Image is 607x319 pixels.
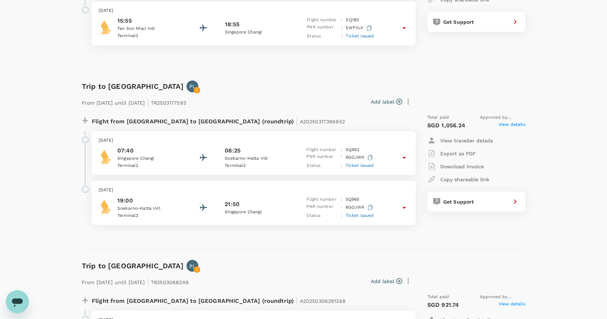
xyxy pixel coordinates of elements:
p: SQ 952 [346,146,360,154]
p: Flight number [307,196,338,203]
span: Total paid [427,293,449,301]
button: Copy shareable link [427,173,489,186]
span: Get Support [443,199,474,205]
p: Tan Son Nhat Intl [117,25,182,32]
p: : [341,146,343,154]
p: Flight number [307,17,338,24]
p: Terminal 2 [117,32,182,40]
p: Soekarno-Hatta Intl [117,205,182,212]
button: Add label [371,278,402,285]
p: 6GOJWK [346,203,374,212]
p: 21:50 [225,200,239,209]
button: Download invoice [427,160,484,173]
span: A20250317396952 [300,119,345,124]
p: : [341,153,343,162]
p: PNR number [307,203,338,212]
p: 07:40 [117,146,182,155]
span: | [296,116,298,126]
p: Status [307,162,338,169]
p: PNR number [307,24,338,33]
p: SQ 183 [346,17,359,24]
p: Flight number [307,146,338,154]
span: | [147,97,149,108]
p: PL [189,83,195,90]
span: | [296,296,298,306]
p: PL [189,263,195,270]
p: 08:25 [225,146,240,155]
img: Singapore Airlines [99,150,113,164]
p: 6GOJWK [346,153,374,162]
img: Singapore Airlines [99,20,113,35]
button: View traveller details [427,134,493,147]
p: [DATE] [99,137,409,144]
p: Flight from [GEOGRAPHIC_DATA] to [GEOGRAPHIC_DATA] (roundtrip) [92,114,345,127]
p: PNR number [307,153,338,162]
p: : [341,196,343,203]
p: Singapore Changi [225,29,290,36]
p: 5WFVLV [346,24,373,33]
span: Ticket issued [346,163,374,168]
p: Soekarno-Hatta Intl [225,155,289,162]
p: Export as PDF [440,150,476,157]
p: Singapore Changi [117,155,182,162]
img: Singapore Airlines [99,200,113,214]
iframe: Button to launch messaging window [6,290,29,313]
h6: Trip to [GEOGRAPHIC_DATA] [82,81,184,92]
p: 18:55 [225,20,240,29]
p: Terminal 3 [225,162,289,169]
p: Flight from [GEOGRAPHIC_DATA] to [GEOGRAPHIC_DATA] (roundtrip) [92,293,346,306]
p: 19:00 [117,196,182,205]
p: SGD 1,056.24 [427,121,466,130]
p: : [341,212,343,219]
p: SGD 921.74 [427,301,459,309]
p: 15:55 [117,17,182,25]
p: [DATE] [99,7,409,14]
p: [DATE] [99,187,409,194]
p: Copy shareable link [440,176,489,183]
p: : [341,24,343,33]
p: From [DATE] until [DATE] TR2503177593 [82,95,186,108]
p: : [341,203,343,212]
span: Approved by [480,293,525,301]
span: Ticket issued [346,213,374,218]
span: | [147,277,149,287]
p: : [341,17,343,24]
p: From [DATE] until [DATE] TR2503068249 [82,275,189,288]
p: Terminal 3 [117,212,182,219]
span: Total paid [427,114,449,121]
span: Approved by [480,114,525,121]
span: A20250306291268 [300,298,346,304]
p: : [341,33,343,40]
p: Status [307,212,338,219]
span: View details [499,121,525,130]
p: : [341,162,343,169]
button: Add label [371,98,402,105]
p: Terminal 2 [117,162,182,169]
p: SQ 965 [346,196,360,203]
span: Get Support [443,19,474,25]
p: Singapore Changi [225,209,289,216]
p: View traveller details [440,137,493,144]
p: Status [307,33,338,40]
span: Ticket issued [346,33,374,38]
span: View details [499,301,525,309]
p: Download invoice [440,163,484,170]
h6: Trip to [GEOGRAPHIC_DATA] [82,260,184,272]
button: Export as PDF [427,147,476,160]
